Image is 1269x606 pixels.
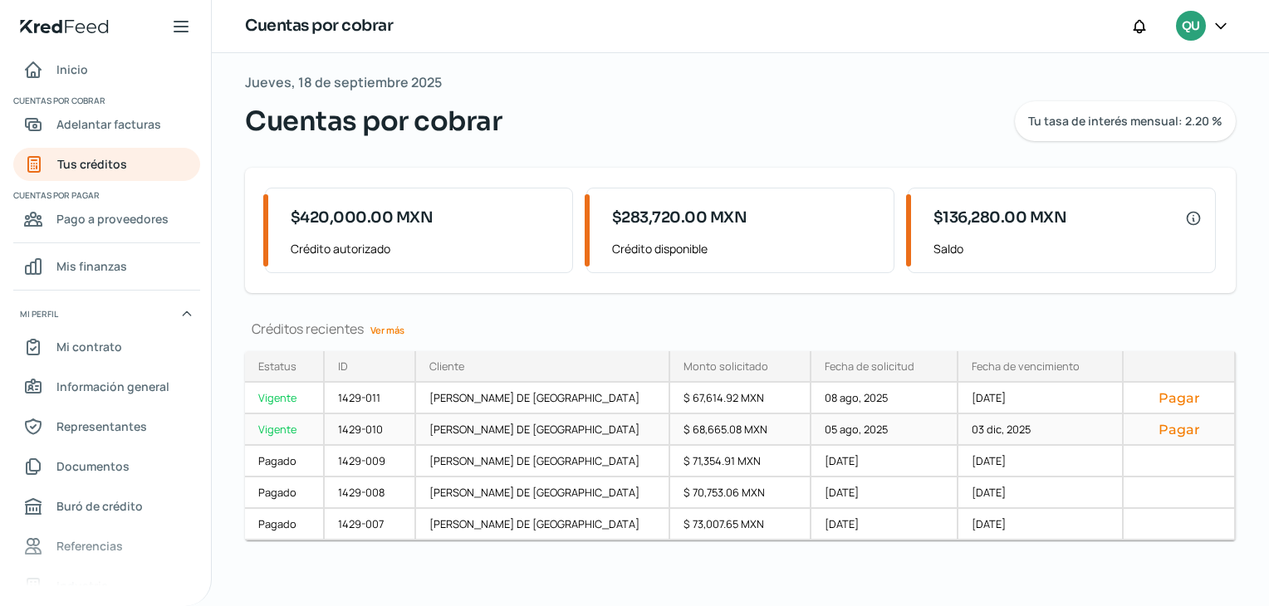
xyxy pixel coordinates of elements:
div: $ 71,354.91 MXN [670,446,812,477]
div: [PERSON_NAME] DE [GEOGRAPHIC_DATA] [416,477,670,509]
a: Pagado [245,477,325,509]
span: Cuentas por pagar [13,188,198,203]
button: Pagar [1137,389,1221,406]
a: Documentos [13,450,200,483]
div: [DATE] [958,509,1124,540]
span: QU [1182,17,1199,37]
span: Adelantar facturas [56,114,161,134]
span: Jueves, 18 de septiembre 2025 [245,71,442,95]
span: Mi perfil [20,306,58,321]
span: Información general [56,376,169,397]
div: [PERSON_NAME] DE [GEOGRAPHIC_DATA] [416,414,670,446]
a: Representantes [13,410,200,443]
span: Industria [56,575,108,596]
span: $136,280.00 MXN [933,207,1067,229]
div: 1429-011 [325,383,416,414]
div: 03 dic, 2025 [958,414,1124,446]
div: ID [338,359,348,374]
h1: Cuentas por cobrar [245,14,393,38]
div: Estatus [258,359,296,374]
div: [DATE] [958,477,1124,509]
div: [DATE] [958,383,1124,414]
a: Buró de crédito [13,490,200,523]
div: 1429-007 [325,509,416,540]
div: Fecha de solicitud [825,359,914,374]
span: Cuentas por cobrar [13,93,198,108]
a: Mi contrato [13,330,200,364]
span: Tu tasa de interés mensual: 2.20 % [1028,115,1222,127]
span: Cuentas por cobrar [245,101,502,141]
a: Ver más [364,317,411,343]
div: $ 70,753.06 MXN [670,477,812,509]
a: Mis finanzas [13,250,200,283]
a: Inicio [13,53,200,86]
div: [DATE] [811,509,958,540]
span: Mis finanzas [56,256,127,276]
div: [DATE] [811,477,958,509]
span: Crédito disponible [612,238,880,259]
span: Mi contrato [56,336,122,357]
span: $420,000.00 MXN [291,207,434,229]
span: Pago a proveedores [56,208,169,229]
span: Buró de crédito [56,496,143,516]
a: Vigente [245,414,325,446]
div: [DATE] [958,446,1124,477]
div: [PERSON_NAME] DE [GEOGRAPHIC_DATA] [416,383,670,414]
div: 1429-010 [325,414,416,446]
div: [PERSON_NAME] DE [GEOGRAPHIC_DATA] [416,446,670,477]
span: Crédito autorizado [291,238,559,259]
div: $ 67,614.92 MXN [670,383,812,414]
div: $ 68,665.08 MXN [670,414,812,446]
div: 05 ago, 2025 [811,414,958,446]
div: [DATE] [811,446,958,477]
span: Documentos [56,456,130,476]
span: Tus créditos [57,154,127,174]
div: Monto solicitado [683,359,768,374]
span: Saldo [933,238,1202,259]
div: 1429-008 [325,477,416,509]
a: Referencias [13,530,200,563]
a: Vigente [245,383,325,414]
a: Industria [13,569,200,603]
a: Información general [13,370,200,403]
div: Fecha de vencimiento [972,359,1080,374]
span: Referencias [56,535,123,556]
div: 1429-009 [325,446,416,477]
a: Adelantar facturas [13,108,200,141]
span: $283,720.00 MXN [612,207,747,229]
div: Cliente [429,359,464,374]
a: Pagado [245,446,325,477]
div: 08 ago, 2025 [811,383,958,414]
span: Representantes [56,416,147,437]
button: Pagar [1137,421,1221,437]
div: [PERSON_NAME] DE [GEOGRAPHIC_DATA] [416,509,670,540]
div: Créditos recientes [245,320,1236,338]
div: $ 73,007.65 MXN [670,509,812,540]
a: Pago a proveedores [13,203,200,236]
span: Inicio [56,59,88,80]
a: Tus créditos [13,148,200,181]
a: Pagado [245,509,325,540]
